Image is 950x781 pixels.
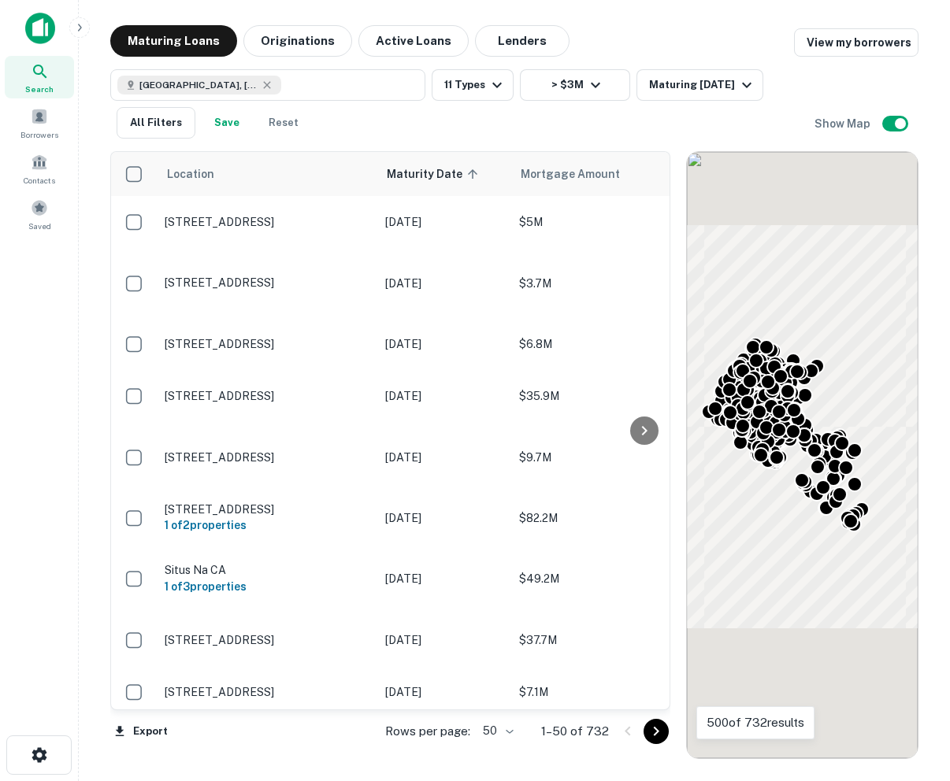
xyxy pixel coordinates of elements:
[385,213,503,231] p: [DATE]
[157,152,377,196] th: Location
[25,83,54,95] span: Search
[110,25,237,57] button: Maturing Loans
[511,152,685,196] th: Mortgage Amount
[519,213,677,231] p: $5M
[165,633,369,647] p: [STREET_ADDRESS]
[519,335,677,353] p: $6.8M
[117,107,195,139] button: All Filters
[385,570,503,587] p: [DATE]
[110,720,172,743] button: Export
[385,722,470,741] p: Rows per page:
[644,719,669,744] button: Go to next page
[707,713,804,732] p: 500 of 732 results
[519,683,677,701] p: $7.1M
[385,509,503,527] p: [DATE]
[165,578,369,595] h6: 1 of 3 properties
[165,685,369,699] p: [STREET_ADDRESS]
[243,25,352,57] button: Originations
[165,563,369,577] p: Situs Na CA
[385,387,503,405] p: [DATE]
[5,102,74,144] a: Borrowers
[385,335,503,353] p: [DATE]
[377,152,511,196] th: Maturity Date
[165,215,369,229] p: [STREET_ADDRESS]
[5,147,74,190] a: Contacts
[5,56,74,98] a: Search
[28,220,51,232] span: Saved
[519,275,677,292] p: $3.7M
[358,25,469,57] button: Active Loans
[24,174,55,187] span: Contacts
[815,115,873,132] h6: Show Map
[166,165,214,183] span: Location
[258,107,309,139] button: Reset
[5,193,74,235] a: Saved
[387,165,483,183] span: Maturity Date
[139,78,258,92] span: [GEOGRAPHIC_DATA], [GEOGRAPHIC_DATA], [GEOGRAPHIC_DATA]
[636,69,763,101] button: Maturing [DATE]
[385,275,503,292] p: [DATE]
[165,337,369,351] p: [STREET_ADDRESS]
[519,387,677,405] p: $35.9M
[385,683,503,701] p: [DATE]
[165,389,369,403] p: [STREET_ADDRESS]
[519,449,677,466] p: $9.7M
[519,509,677,527] p: $82.2M
[519,570,677,587] p: $49.2M
[432,69,514,101] button: 11 Types
[385,449,503,466] p: [DATE]
[794,28,918,57] a: View my borrowers
[165,516,369,534] h6: 1 of 2 properties
[20,128,58,141] span: Borrowers
[475,25,570,57] button: Lenders
[165,450,369,465] p: [STREET_ADDRESS]
[541,722,609,741] p: 1–50 of 732
[165,276,369,290] p: [STREET_ADDRESS]
[871,655,950,731] iframe: Chat Widget
[385,631,503,649] p: [DATE]
[519,631,677,649] p: $37.7M
[25,13,55,44] img: capitalize-icon.png
[202,107,252,139] button: Save your search to get updates of matches that match your search criteria.
[520,69,630,101] button: > $3M
[165,502,369,516] p: [STREET_ADDRESS]
[649,76,756,94] div: Maturing [DATE]
[687,152,918,758] div: 0 0
[477,720,516,742] div: 50
[521,165,640,183] span: Mortgage Amount
[110,69,425,101] button: [GEOGRAPHIC_DATA], [GEOGRAPHIC_DATA], [GEOGRAPHIC_DATA]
